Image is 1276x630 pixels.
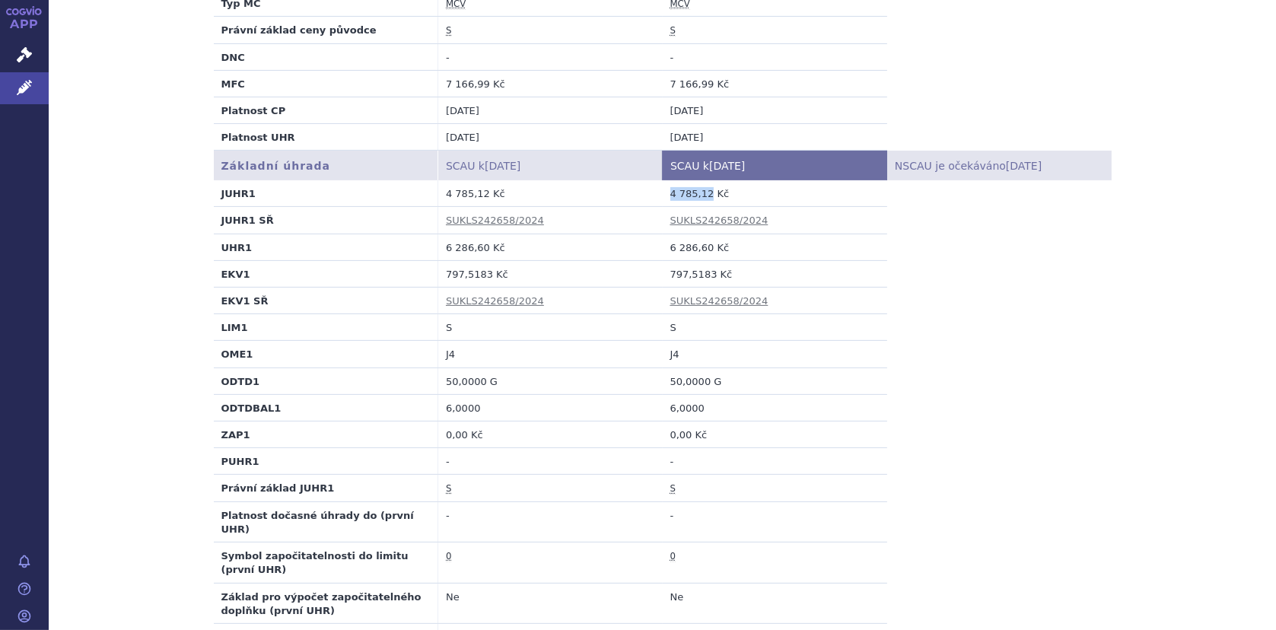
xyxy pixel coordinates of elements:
[438,341,663,367] td: J4
[438,180,663,207] td: 4 785,12 Kč
[446,295,544,307] a: SUKLS242658/2024
[438,234,663,260] td: 6 286,60 Kč
[663,180,887,207] td: 4 785,12 Kč
[438,43,663,70] td: -
[1006,160,1042,172] span: [DATE]
[221,550,409,575] strong: Symbol započitatelnosti do limitu (první UHR)
[663,367,887,394] td: 50,0000 G
[221,376,260,387] strong: ODTD1
[214,151,438,180] th: Základní úhrada
[438,583,663,623] td: Ne
[221,429,250,441] strong: ZAP1
[670,215,768,226] a: SUKLS242658/2024
[221,78,245,90] strong: MFC
[438,124,663,151] td: [DATE]
[446,215,544,226] a: SUKLS242658/2024
[221,24,377,36] strong: Právní základ ceny původce
[446,551,451,562] abbr: přípravky, které se nevydávají pacientovi v lékárně (LIM: A, D, S, C1, C2, C3)
[221,215,274,226] strong: JUHR1 SŘ
[221,269,250,280] strong: EKV1
[663,448,887,475] td: -
[221,510,414,535] strong: Platnost dočasné úhrady do (první UHR)
[663,124,887,151] td: [DATE]
[221,188,256,199] strong: JUHR1
[670,483,676,495] abbr: stanovena nebo změněna ve správním řízení podle zákona č. 48/1997 Sb. ve znění účinném od 1.1.2008
[221,456,259,467] strong: PUHR1
[221,402,282,414] strong: ODTDBAL1
[446,25,451,37] abbr: stanovena nebo změněna ve správním řízení podle zákona č. 48/1997 Sb. ve znění účinném od 1.1.2008
[438,97,663,124] td: [DATE]
[663,151,887,180] th: SCAU k
[887,151,1112,180] th: NSCAU je očekáváno
[438,422,663,448] td: 0,00 Kč
[221,242,253,253] strong: UHR1
[438,260,663,287] td: 797,5183 Kč
[221,322,248,333] strong: LIM1
[663,70,887,97] td: 7 166,99 Kč
[221,348,253,360] strong: OME1
[221,482,335,494] strong: Právní základ JUHR1
[221,105,286,116] strong: Platnost CP
[663,260,887,287] td: 797,5183 Kč
[438,501,663,542] td: -
[221,52,245,63] strong: DNC
[670,295,768,307] a: SUKLS242658/2024
[670,551,676,562] abbr: přípravky, které se nevydávají pacientovi v lékárně (LIM: A, D, S, C1, C2, C3)
[663,314,887,341] td: S
[438,367,663,394] td: 50,0000 G
[221,295,269,307] strong: EKV1 SŘ
[663,394,887,421] td: 6,0000
[438,314,663,341] td: S
[663,341,887,367] td: J4
[438,151,663,180] th: SCAU k
[663,501,887,542] td: -
[663,422,887,448] td: 0,00 Kč
[709,160,745,172] span: [DATE]
[663,43,887,70] td: -
[485,160,520,172] span: [DATE]
[446,483,451,495] abbr: stanovena nebo změněna ve správním řízení podle zákona č. 48/1997 Sb. ve znění účinném od 1.1.2008
[221,132,295,143] strong: Platnost UHR
[670,25,676,37] abbr: stanovena nebo změněna ve správním řízení podle zákona č. 48/1997 Sb. ve znění účinném od 1.1.2008
[438,394,663,421] td: 6,0000
[663,234,887,260] td: 6 286,60 Kč
[663,97,887,124] td: [DATE]
[663,583,887,623] td: Ne
[438,70,663,97] td: 7 166,99 Kč
[221,591,422,616] strong: Základ pro výpočet započitatelného doplňku (první UHR)
[438,448,663,475] td: -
